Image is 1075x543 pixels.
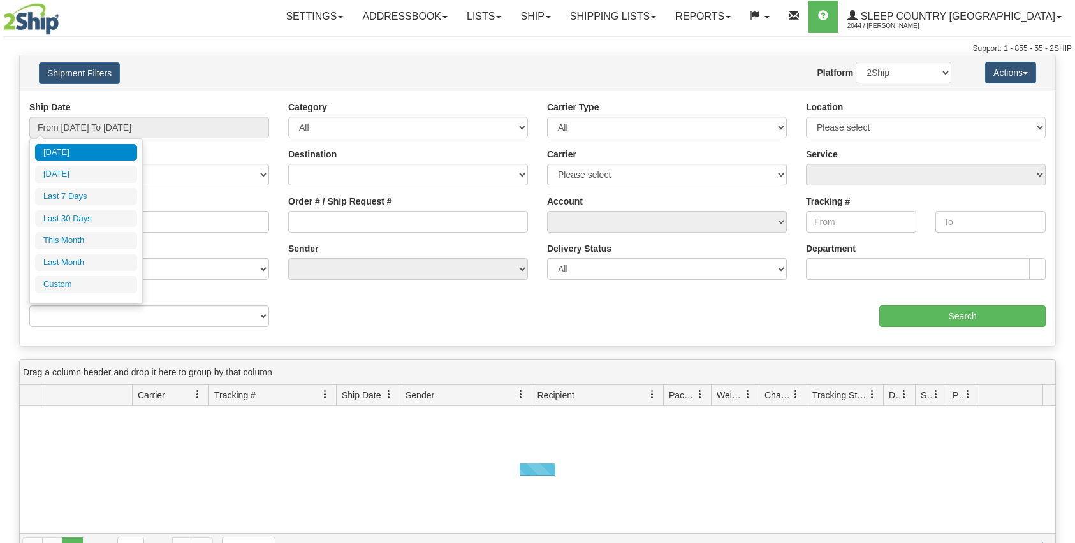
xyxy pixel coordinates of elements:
a: Sender filter column settings [510,384,532,405]
li: Custom [35,276,137,293]
label: Account [547,195,583,208]
label: Carrier [547,148,576,161]
span: Weight [717,389,743,402]
input: From [806,211,916,233]
li: Last Month [35,254,137,271]
div: Support: 1 - 855 - 55 - 2SHIP [3,43,1072,54]
a: Charge filter column settings [785,384,807,405]
span: Delivery Status [889,389,900,402]
label: Department [806,242,856,255]
label: Service [806,148,838,161]
label: Destination [288,148,337,161]
span: Ship Date [342,389,381,402]
a: Shipment Issues filter column settings [925,384,947,405]
label: Carrier Type [547,101,599,113]
button: Actions [985,62,1036,83]
a: Weight filter column settings [737,384,759,405]
span: Recipient [537,389,574,402]
span: Pickup Status [953,389,963,402]
a: Delivery Status filter column settings [893,384,915,405]
input: Search [879,305,1046,327]
a: Tracking Status filter column settings [861,384,883,405]
label: Sender [288,242,318,255]
a: Addressbook [353,1,457,33]
iframe: chat widget [1046,206,1074,337]
label: Platform [817,66,853,79]
button: Shipment Filters [39,62,120,84]
a: Settings [276,1,353,33]
span: Sleep Country [GEOGRAPHIC_DATA] [858,11,1055,22]
label: Delivery Status [547,242,611,255]
a: Ship [511,1,560,33]
label: Ship Date [29,101,71,113]
a: Shipping lists [560,1,666,33]
a: Carrier filter column settings [187,384,208,405]
span: Shipment Issues [921,389,932,402]
span: Sender [406,389,434,402]
a: Pickup Status filter column settings [957,384,979,405]
li: This Month [35,232,137,249]
a: Tracking # filter column settings [314,384,336,405]
a: Ship Date filter column settings [378,384,400,405]
li: Last 7 Days [35,188,137,205]
li: [DATE] [35,144,137,161]
a: Recipient filter column settings [641,384,663,405]
input: To [935,211,1046,233]
label: Location [806,101,843,113]
a: Reports [666,1,740,33]
span: Packages [669,389,696,402]
li: Last 30 Days [35,210,137,228]
li: [DATE] [35,166,137,183]
span: Carrier [138,389,165,402]
span: Charge [764,389,791,402]
div: grid grouping header [20,360,1055,385]
a: Packages filter column settings [689,384,711,405]
a: Sleep Country [GEOGRAPHIC_DATA] 2044 / [PERSON_NAME] [838,1,1071,33]
span: Tracking # [214,389,256,402]
label: Category [288,101,327,113]
img: logo2044.jpg [3,3,59,35]
a: Lists [457,1,511,33]
label: Order # / Ship Request # [288,195,392,208]
label: Tracking # [806,195,850,208]
span: 2044 / [PERSON_NAME] [847,20,943,33]
span: Tracking Status [812,389,868,402]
